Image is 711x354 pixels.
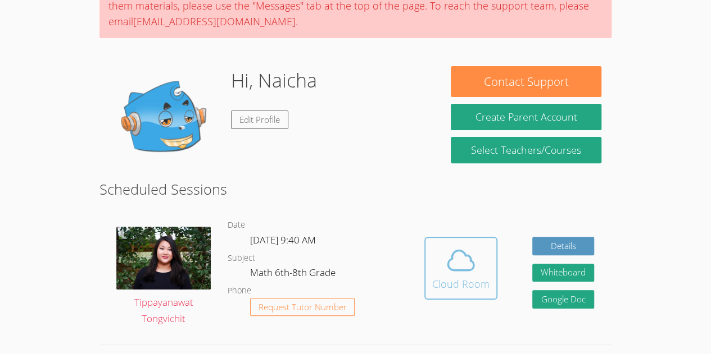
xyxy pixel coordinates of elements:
button: Request Tutor Number [250,298,355,316]
button: Cloud Room [424,237,497,300]
a: Select Teachers/Courses [451,137,601,163]
button: Whiteboard [532,264,594,282]
a: Details [532,237,594,255]
img: IMG_0561.jpeg [116,227,211,289]
dt: Date [228,218,245,232]
img: default.png [110,66,222,178]
button: Create Parent Account [451,104,601,130]
h1: Hi, Naicha [231,66,317,95]
span: [DATE] 9:40 AM [250,233,316,246]
a: Tippayanawat Tongvichit [116,227,211,327]
a: Google Doc [532,290,594,309]
dt: Phone [228,284,251,298]
h2: Scheduled Sessions [99,178,612,200]
dt: Subject [228,251,255,265]
dd: Math 6th-8th Grade [250,265,338,284]
a: Edit Profile [231,111,288,129]
div: Cloud Room [432,276,490,292]
span: Request Tutor Number [259,303,347,311]
button: Contact Support [451,66,601,97]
